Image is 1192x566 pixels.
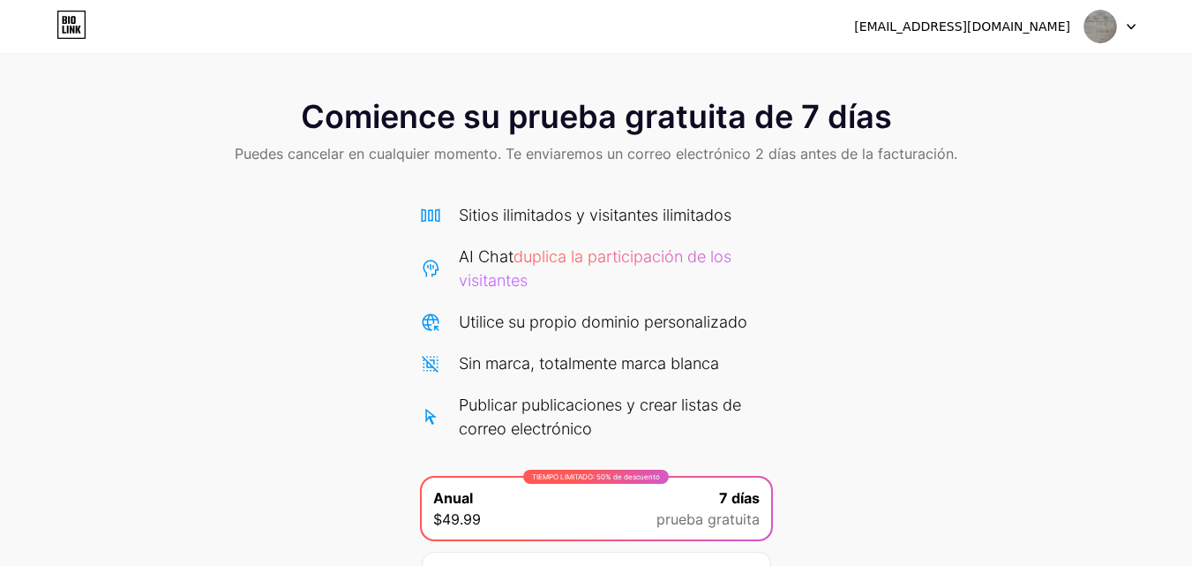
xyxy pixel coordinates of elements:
font: duplica la participación de los visitantes [459,247,731,290]
font: Sin marca, totalmente marca blanca [459,354,719,373]
font: Sitios ilimitados y visitantes ilimitados [459,206,731,224]
font: prueba gratuita [656,510,760,528]
font: [EMAIL_ADDRESS][DOMAIN_NAME] [854,19,1070,34]
font: $49.99 [433,510,481,528]
font: Comience su prueba gratuita de 7 días [301,97,892,136]
font: Utilice su propio dominio personalizado [459,313,747,331]
font: Anual [433,489,473,507]
font: TIEMPO LIMITADO: 50% de descuento [532,472,660,481]
font: Puedes cancelar en cualquier momento. Te enviaremos un correo electrónico 2 días antes de la fact... [235,145,957,162]
font: AI Chat [459,247,514,266]
font: 7 días [719,489,760,507]
img: Catalina Martínez [1083,10,1117,43]
font: Publicar publicaciones y crear listas de correo electrónico [459,396,741,438]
